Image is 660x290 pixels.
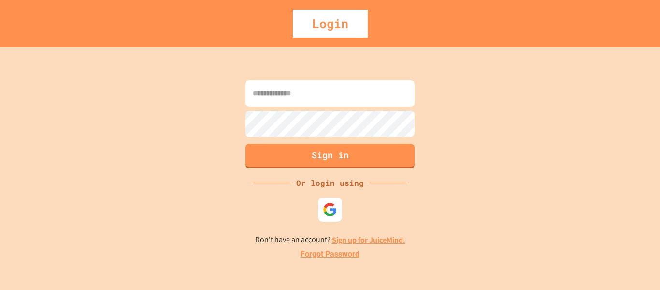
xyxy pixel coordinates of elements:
button: Sign in [245,144,415,168]
div: Login [293,10,368,38]
a: Forgot Password [301,248,359,260]
div: Or login using [291,177,369,189]
a: Sign up for JuiceMind. [332,235,405,245]
p: Don't have an account? [255,234,405,246]
img: google-icon.svg [323,202,337,217]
